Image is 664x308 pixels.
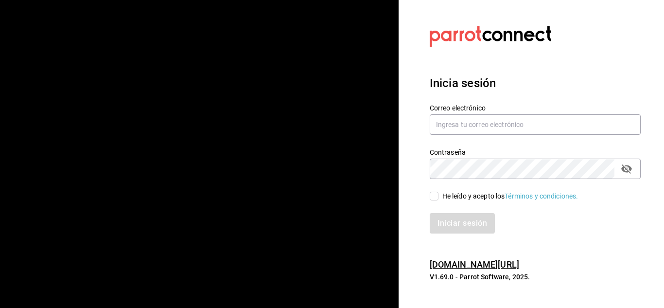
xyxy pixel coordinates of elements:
[430,272,641,282] p: V1.69.0 - Parrot Software, 2025.
[618,161,635,177] button: passwordField
[505,192,578,200] a: Términos y condiciones.
[430,105,641,111] label: Correo electrónico
[430,149,641,156] label: Contraseña
[430,259,519,270] a: [DOMAIN_NAME][URL]
[430,74,641,92] h3: Inicia sesión
[442,191,578,201] div: He leído y acepto los
[430,114,641,135] input: Ingresa tu correo electrónico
